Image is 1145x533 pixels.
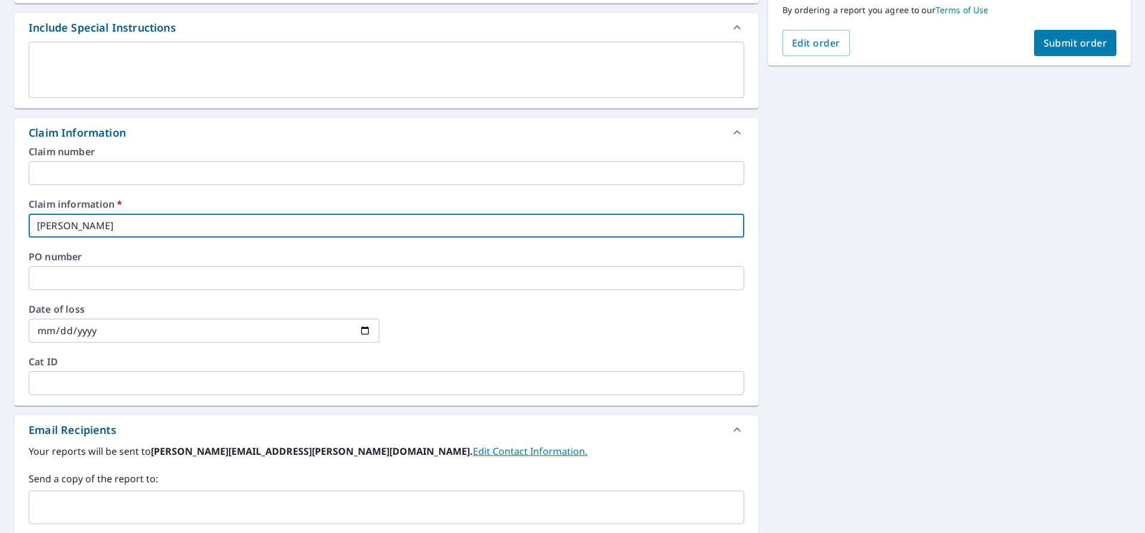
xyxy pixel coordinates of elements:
[14,118,759,147] div: Claim Information
[1044,36,1107,50] span: Submit order
[29,20,176,36] div: Include Special Instructions
[936,4,989,16] a: Terms of Use
[29,444,744,458] label: Your reports will be sent to
[29,252,744,261] label: PO number
[29,422,116,438] div: Email Recipients
[14,415,759,444] div: Email Recipients
[782,30,850,56] button: Edit order
[1034,30,1117,56] button: Submit order
[473,445,587,458] a: EditContactInfo
[151,445,473,458] b: [PERSON_NAME][EMAIL_ADDRESS][PERSON_NAME][DOMAIN_NAME].
[29,472,744,486] label: Send a copy of the report to:
[29,304,379,314] label: Date of loss
[782,5,1116,16] p: By ordering a report you agree to our
[29,357,744,366] label: Cat ID
[792,36,840,50] span: Edit order
[29,125,126,141] div: Claim Information
[14,13,759,42] div: Include Special Instructions
[29,147,744,156] label: Claim number
[29,199,744,209] label: Claim information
